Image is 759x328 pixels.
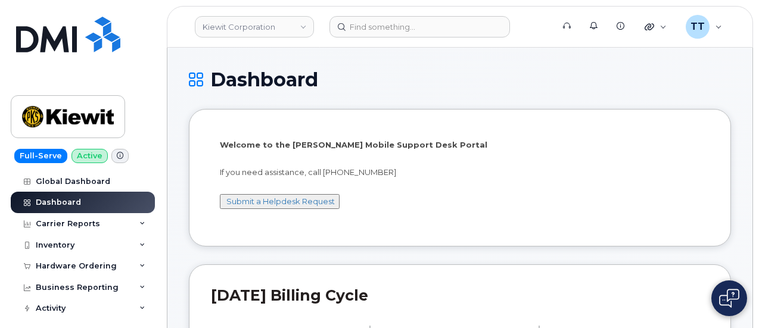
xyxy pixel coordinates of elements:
[220,167,700,178] p: If you need assistance, call [PHONE_NUMBER]
[189,69,731,90] h1: Dashboard
[226,196,335,206] a: Submit a Helpdesk Request
[220,139,700,151] p: Welcome to the [PERSON_NAME] Mobile Support Desk Portal
[211,286,709,304] h2: [DATE] Billing Cycle
[719,289,739,308] img: Open chat
[220,194,340,209] button: Submit a Helpdesk Request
